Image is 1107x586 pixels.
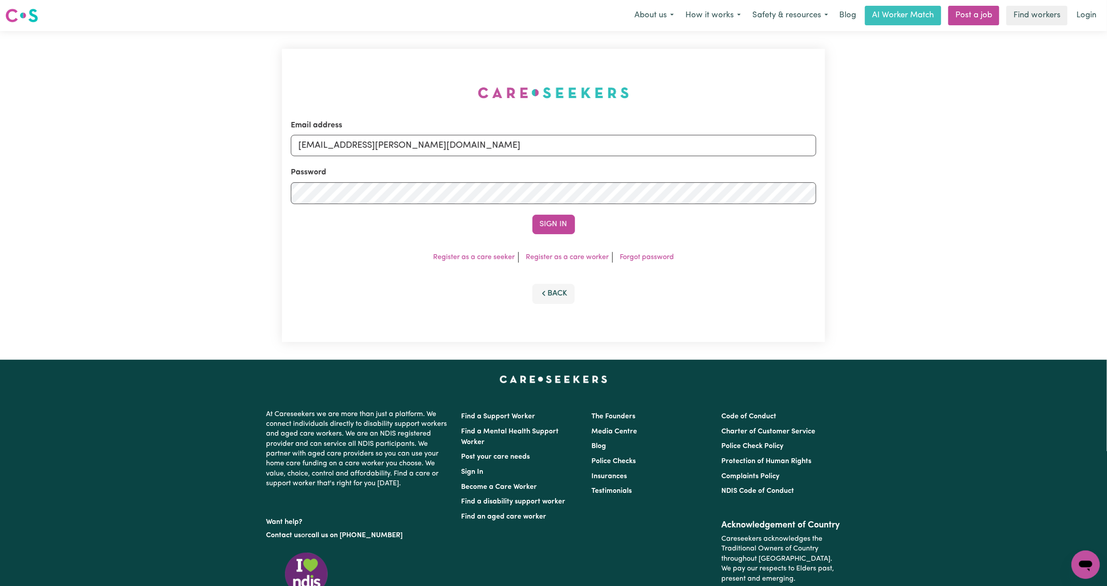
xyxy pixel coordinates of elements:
[747,6,834,25] button: Safety & resources
[591,458,636,465] a: Police Checks
[591,413,635,420] a: The Founders
[948,6,999,25] a: Post a job
[865,6,941,25] a: AI Worker Match
[629,6,680,25] button: About us
[308,532,403,539] a: call us on [PHONE_NUMBER]
[500,376,607,383] a: Careseekers home page
[721,458,811,465] a: Protection of Human Rights
[591,443,606,450] a: Blog
[462,428,559,446] a: Find a Mental Health Support Worker
[591,473,627,480] a: Insurances
[1071,6,1102,25] a: Login
[266,406,451,492] p: At Careseekers we are more than just a platform. We connect individuals directly to disability su...
[433,254,515,261] a: Register as a care seeker
[462,413,536,420] a: Find a Support Worker
[591,428,637,435] a: Media Centre
[1072,551,1100,579] iframe: Button to launch messaging window, conversation in progress
[721,473,779,480] a: Complaints Policy
[462,484,537,491] a: Become a Care Worker
[532,215,575,234] button: Sign In
[721,413,776,420] a: Code of Conduct
[462,468,484,476] a: Sign In
[291,167,326,178] label: Password
[291,135,816,156] input: Email address
[291,120,342,131] label: Email address
[462,453,530,460] a: Post your care needs
[721,520,841,531] h2: Acknowledgement of Country
[266,527,451,544] p: or
[620,254,674,261] a: Forgot password
[266,514,451,527] p: Want help?
[5,8,38,24] img: Careseekers logo
[526,254,609,261] a: Register as a care worker
[721,428,815,435] a: Charter of Customer Service
[834,6,861,25] a: Blog
[721,443,783,450] a: Police Check Policy
[462,498,566,505] a: Find a disability support worker
[721,488,794,495] a: NDIS Code of Conduct
[5,5,38,26] a: Careseekers logo
[680,6,747,25] button: How it works
[1006,6,1068,25] a: Find workers
[591,488,632,495] a: Testimonials
[266,532,301,539] a: Contact us
[462,513,547,520] a: Find an aged care worker
[532,284,575,303] button: Back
